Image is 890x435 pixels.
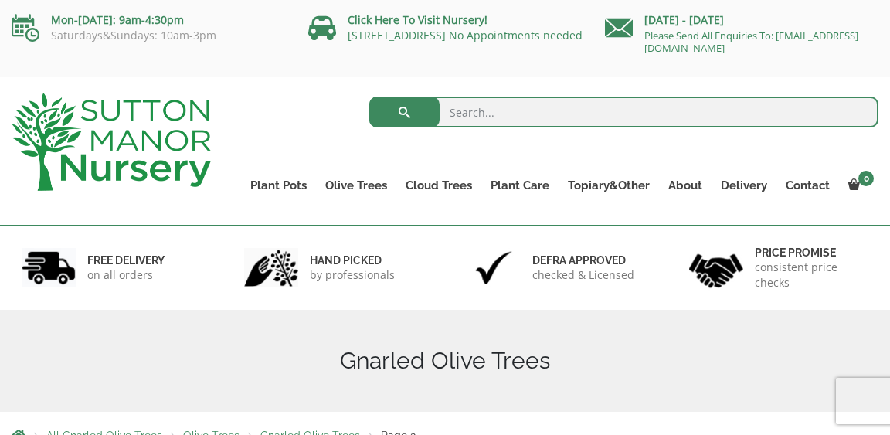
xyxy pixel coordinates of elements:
p: checked & Licensed [532,267,634,283]
p: Saturdays&Sundays: 10am-3pm [12,29,285,42]
a: About [659,175,712,196]
p: [DATE] - [DATE] [605,11,878,29]
a: Cloud Trees [396,175,481,196]
a: Olive Trees [316,175,396,196]
p: on all orders [87,267,165,283]
h6: Defra approved [532,253,634,267]
span: 0 [858,171,874,186]
img: 3.jpg [467,248,521,287]
p: by professionals [310,267,395,283]
img: 1.jpg [22,248,76,287]
p: Mon-[DATE]: 9am-4:30pm [12,11,285,29]
h6: Price promise [755,246,868,260]
h6: FREE DELIVERY [87,253,165,267]
a: Delivery [712,175,776,196]
h1: Gnarled Olive Trees [12,347,878,375]
h6: hand picked [310,253,395,267]
a: Please Send All Enquiries To: [EMAIL_ADDRESS][DOMAIN_NAME] [644,29,858,55]
a: Plant Care [481,175,559,196]
a: Click Here To Visit Nursery! [348,12,487,27]
a: [STREET_ADDRESS] No Appointments needed [348,28,583,42]
p: consistent price checks [755,260,868,291]
a: 0 [839,175,878,196]
img: 4.jpg [689,244,743,291]
img: logo [12,93,211,191]
a: Contact [776,175,839,196]
a: Topiary&Other [559,175,659,196]
a: Plant Pots [241,175,316,196]
img: 2.jpg [244,248,298,287]
input: Search... [369,97,878,127]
